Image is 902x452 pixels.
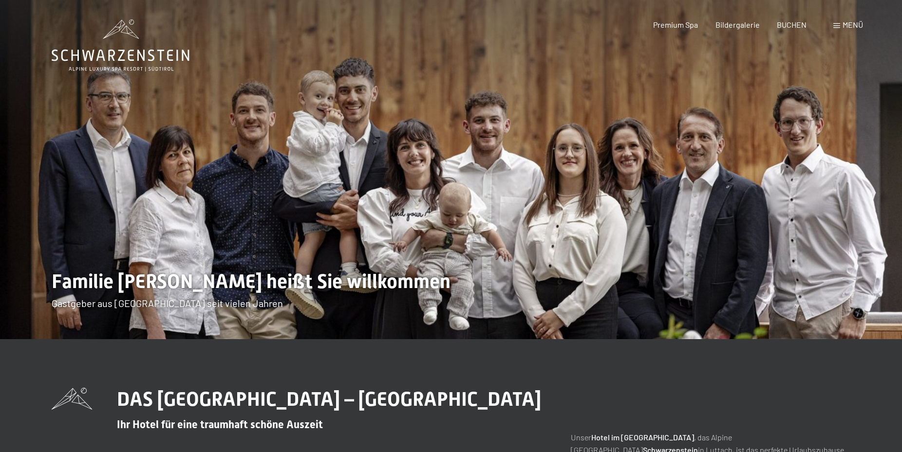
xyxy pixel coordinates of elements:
span: DAS [GEOGRAPHIC_DATA] – [GEOGRAPHIC_DATA] [117,388,541,411]
strong: Hotel im [GEOGRAPHIC_DATA] [591,433,694,442]
a: Premium Spa [653,20,698,29]
a: Bildergalerie [715,20,760,29]
span: Familie [PERSON_NAME] heißt Sie willkommen [52,270,451,293]
span: Menü [843,20,863,29]
span: Gastgeber aus [GEOGRAPHIC_DATA] seit vielen Jahren [52,297,283,309]
span: Ihr Hotel für eine traumhaft schöne Auszeit [117,418,323,431]
a: BUCHEN [777,20,807,29]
